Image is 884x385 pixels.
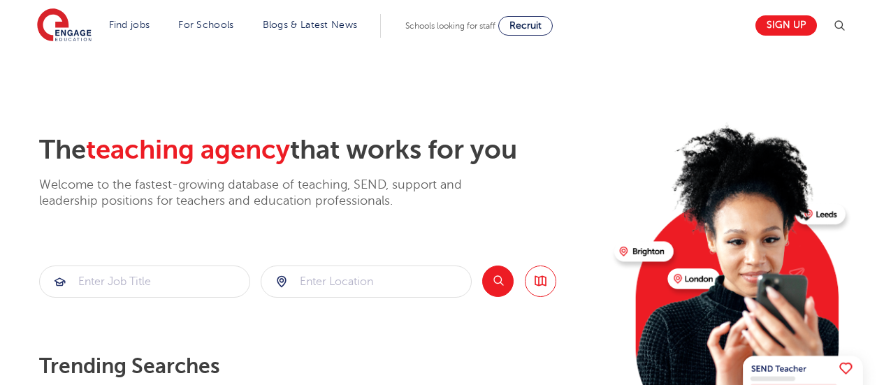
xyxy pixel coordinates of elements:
p: Trending searches [39,354,603,379]
button: Search [482,266,514,297]
a: Find jobs [109,20,150,30]
p: Welcome to the fastest-growing database of teaching, SEND, support and leadership positions for t... [39,177,500,210]
span: teaching agency [86,135,290,165]
a: Recruit [498,16,553,36]
div: Submit [261,266,472,298]
a: Sign up [755,15,817,36]
div: Submit [39,266,250,298]
input: Submit [40,266,249,297]
span: Schools looking for staff [405,21,495,31]
a: For Schools [178,20,233,30]
span: Recruit [509,20,542,31]
input: Submit [261,266,471,297]
h2: The that works for you [39,134,603,166]
a: Blogs & Latest News [263,20,358,30]
img: Engage Education [37,8,92,43]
